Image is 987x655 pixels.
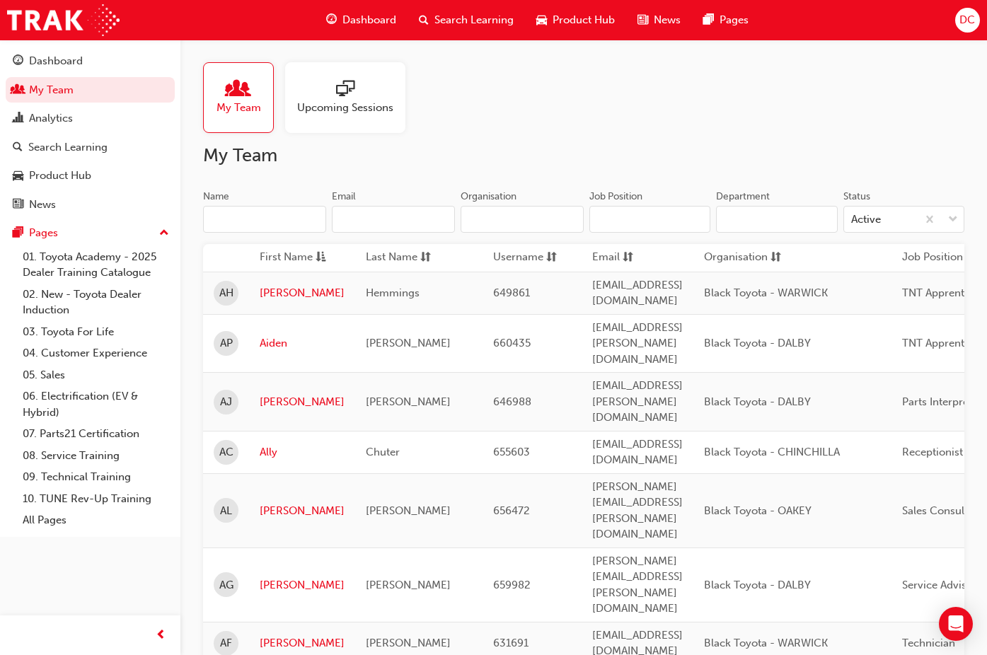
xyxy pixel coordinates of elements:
span: [PERSON_NAME] [366,395,451,408]
a: 01. Toyota Academy - 2025 Dealer Training Catalogue [17,246,175,284]
div: Department [716,190,770,204]
a: Upcoming Sessions [285,62,417,133]
div: Organisation [461,190,516,204]
span: Sales Consultant [902,504,983,517]
span: AC [219,444,233,460]
span: AG [219,577,233,593]
span: Dashboard [342,12,396,28]
input: Organisation [461,206,584,233]
span: Username [493,249,543,267]
input: Job Position [589,206,710,233]
span: AL [220,503,232,519]
a: [PERSON_NAME] [260,635,345,651]
span: Black Toyota - DALBY [704,395,811,408]
div: Search Learning [28,139,108,156]
img: Trak [7,4,120,36]
a: [PERSON_NAME] [260,503,345,519]
a: [PERSON_NAME] [260,285,345,301]
span: My Team [217,100,261,116]
input: Name [203,206,326,233]
span: people-icon [13,84,23,97]
span: Pages [720,12,749,28]
div: News [29,197,56,213]
span: [PERSON_NAME][EMAIL_ADDRESS][PERSON_NAME][DOMAIN_NAME] [592,555,683,615]
a: 08. Service Training [17,445,175,467]
span: car-icon [536,11,547,29]
span: [EMAIL_ADDRESS][DOMAIN_NAME] [592,279,683,308]
span: Search Learning [434,12,514,28]
span: [PERSON_NAME] [366,579,451,591]
span: Service Advisor [902,579,977,591]
span: Organisation [704,249,768,267]
div: Email [332,190,356,204]
a: 07. Parts21 Certification [17,423,175,445]
span: Parts Interpreter [902,395,982,408]
input: Department [716,206,837,233]
span: pages-icon [13,227,23,240]
div: Analytics [29,110,73,127]
span: up-icon [159,224,169,243]
a: guage-iconDashboard [315,6,408,35]
button: Emailsorting-icon [592,249,670,267]
span: [PERSON_NAME] [366,504,451,517]
span: Black Toyota - DALBY [704,579,811,591]
button: Last Namesorting-icon [366,249,444,267]
span: 660435 [493,337,531,349]
span: search-icon [13,141,23,154]
span: Black Toyota - CHINCHILLA [704,446,840,458]
a: [PERSON_NAME] [260,577,345,593]
a: Aiden [260,335,345,352]
a: 09. Technical Training [17,466,175,488]
div: Pages [29,225,58,241]
span: AF [220,635,232,651]
button: Pages [6,220,175,246]
a: car-iconProduct Hub [525,6,626,35]
a: [PERSON_NAME] [260,394,345,410]
a: Dashboard [6,48,175,74]
span: sorting-icon [770,249,781,267]
a: News [6,192,175,218]
a: 05. Sales [17,364,175,386]
a: pages-iconPages [692,6,760,35]
span: Job Position [902,249,963,267]
span: sorting-icon [546,249,557,267]
span: asc-icon [316,249,326,267]
span: DC [959,12,975,28]
button: First Nameasc-icon [260,249,337,267]
span: News [654,12,681,28]
span: Black Toyota - DALBY [704,337,811,349]
a: news-iconNews [626,6,692,35]
span: car-icon [13,170,23,182]
div: Product Hub [29,168,91,184]
div: Active [851,211,881,228]
span: search-icon [419,11,429,29]
span: [EMAIL_ADDRESS][DOMAIN_NAME] [592,438,683,467]
span: news-icon [13,199,23,211]
span: [EMAIL_ADDRESS][PERSON_NAME][DOMAIN_NAME] [592,321,683,366]
a: Search Learning [6,134,175,161]
a: Analytics [6,105,175,132]
span: Receptionist [902,446,963,458]
a: All Pages [17,509,175,531]
span: Email [592,249,620,267]
a: Ally [260,444,345,460]
span: Upcoming Sessions [297,100,393,116]
a: 03. Toyota For Life [17,321,175,343]
a: Product Hub [6,163,175,189]
span: Product Hub [553,12,615,28]
span: Last Name [366,249,417,267]
span: sorting-icon [420,249,431,267]
div: Job Position [589,190,642,204]
span: Chuter [366,446,400,458]
span: Black Toyota - WARWICK [704,637,828,649]
span: pages-icon [703,11,714,29]
span: guage-icon [13,55,23,68]
span: 646988 [493,395,531,408]
a: search-iconSearch Learning [408,6,525,35]
div: Name [203,190,229,204]
span: 631691 [493,637,529,649]
a: 02. New - Toyota Dealer Induction [17,284,175,321]
span: AH [219,285,233,301]
button: Job Positionsorting-icon [902,249,980,267]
